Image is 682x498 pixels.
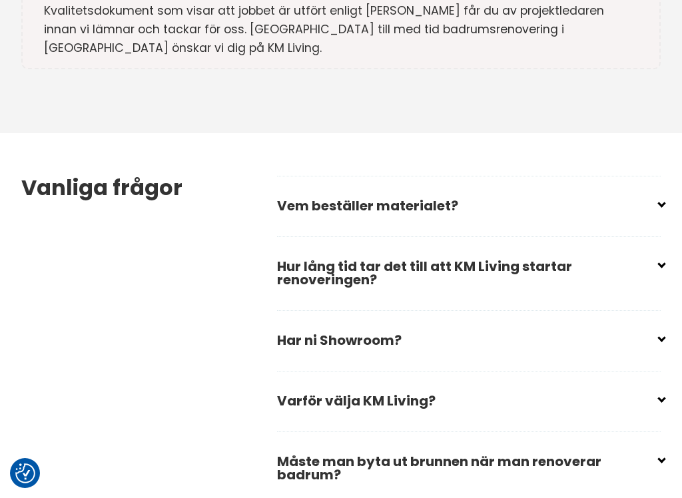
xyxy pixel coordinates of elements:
[15,463,35,483] button: Samtyckesinställningar
[15,463,35,483] img: Revisit consent button
[277,323,661,368] h2: Har ni Showroom?
[277,383,661,429] h2: Varför välja KM Living?
[277,249,661,308] h2: Hur lång tid tar det till att KM Living startar renoveringen?
[277,188,661,234] h2: Vem beställer materialet?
